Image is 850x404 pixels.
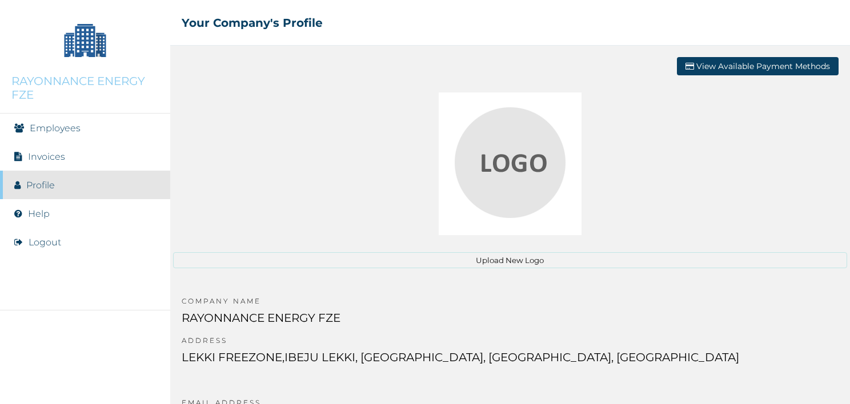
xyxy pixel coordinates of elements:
[182,311,739,336] p: RAYONNANCE ENERGY FZE
[11,375,159,393] img: RelianceHMO's Logo
[11,74,159,102] p: RAYONNANCE ENERGY FZE
[182,336,739,350] p: ADDRESS
[28,151,65,162] a: Invoices
[29,237,61,248] button: Logout
[182,350,739,375] p: LEKKI FREEZONE,IBEJU LEKKI, [GEOGRAPHIC_DATA], [GEOGRAPHIC_DATA], [GEOGRAPHIC_DATA]
[30,123,81,134] a: Employees
[439,92,582,235] img: Crop
[182,297,739,311] p: COMPANY NAME
[28,208,50,219] a: Help
[173,252,847,268] button: Upload New Logo
[677,57,839,75] button: View Available Payment Methods
[182,16,323,30] h2: Your Company's Profile
[57,11,114,68] img: Company
[26,180,55,191] a: Profile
